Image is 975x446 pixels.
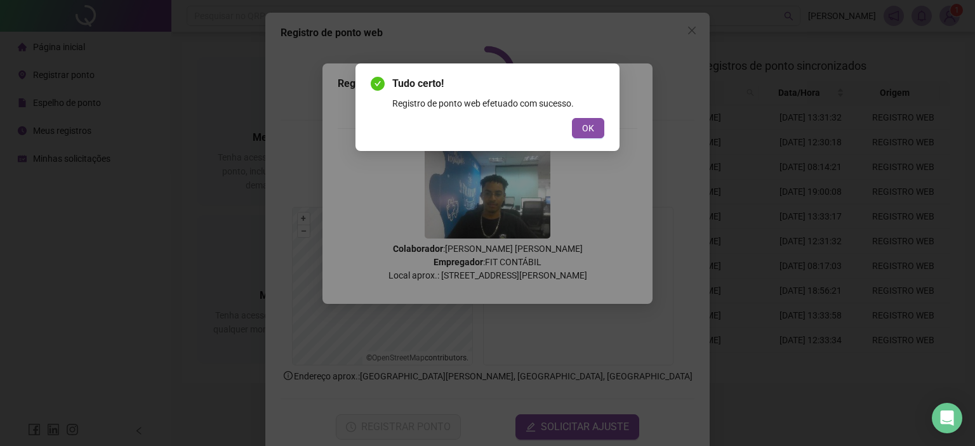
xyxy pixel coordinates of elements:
[392,96,604,110] div: Registro de ponto web efetuado com sucesso.
[392,76,604,91] span: Tudo certo!
[582,121,594,135] span: OK
[932,403,962,433] div: Open Intercom Messenger
[371,77,385,91] span: check-circle
[572,118,604,138] button: OK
